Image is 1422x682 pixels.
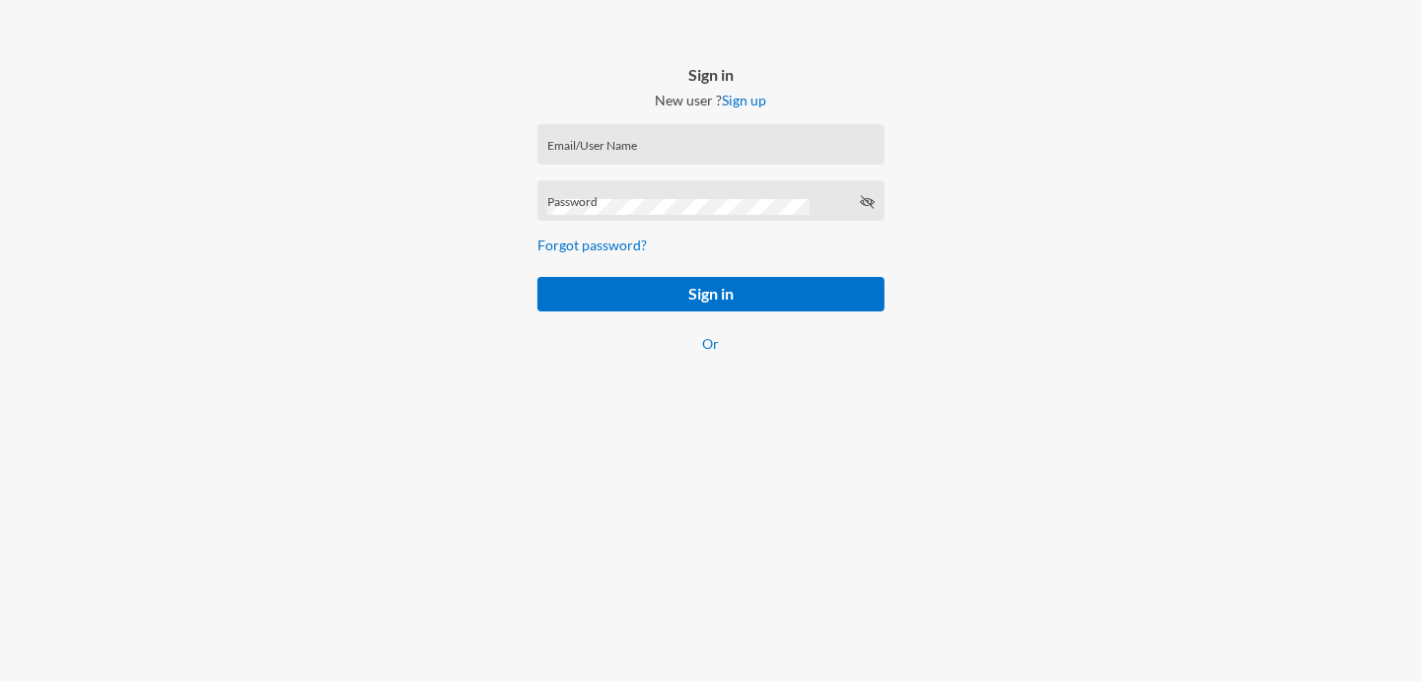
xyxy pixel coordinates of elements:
[722,92,766,108] a: Sign up
[522,65,901,84] p: Sign in
[537,335,886,352] p: Or
[537,237,647,253] a: Forgot password?
[522,92,901,108] p: New user ?
[537,277,886,311] button: Sign in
